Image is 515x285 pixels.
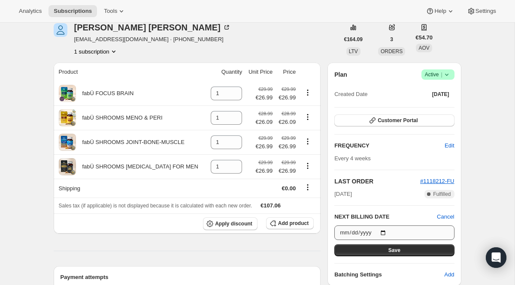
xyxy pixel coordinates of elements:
span: €26.99 [278,142,296,151]
button: 3 [385,33,398,45]
img: product img [59,158,76,175]
div: fabÜ SHROOMS JOINT-BONE-MUSCLE [76,138,185,147]
div: Open Intercom Messenger [486,247,506,268]
img: product img [59,134,76,151]
span: Help [434,8,446,15]
span: €26.99 [278,167,296,175]
span: Subscriptions [54,8,92,15]
button: Product actions [301,161,315,171]
span: €26.99 [278,93,296,102]
span: €54.70 [415,33,433,42]
button: Product actions [301,137,315,146]
h2: NEXT BILLING DATE [334,213,437,221]
span: €26.09 [256,118,273,126]
span: Fulfilled [433,191,451,198]
span: €26.99 [256,93,273,102]
span: LTV [349,48,358,54]
button: Settings [462,5,501,17]
button: Add product [266,217,314,229]
span: €26.99 [256,142,273,151]
th: Product [54,63,207,81]
div: fabÜ SHROOMS MENO & PERI [76,114,163,122]
span: Active [425,70,451,79]
span: AOV [418,45,429,51]
span: [EMAIL_ADDRESS][DOMAIN_NAME] · [PHONE_NUMBER] [74,35,231,44]
span: Add [444,270,454,279]
small: €29.99 [282,135,296,141]
span: €164.09 [344,36,363,43]
span: | [441,71,442,78]
small: €29.99 [258,87,273,92]
span: Dianne Coyne [54,23,67,37]
button: Help [421,5,460,17]
div: [PERSON_NAME] [PERSON_NAME] [74,23,231,32]
span: Settings [476,8,496,15]
button: Add [439,268,459,282]
span: [DATE] [334,190,352,198]
button: Analytics [14,5,47,17]
small: €29.99 [282,160,296,165]
button: Cancel [437,213,454,221]
button: Product actions [301,88,315,97]
div: fabÜ SHROOMS [MEDICAL_DATA] FOR MEN [76,162,198,171]
button: Tools [99,5,131,17]
span: Created Date [334,90,367,99]
span: Add product [278,220,309,227]
span: Every 4 weeks [334,155,371,162]
span: Save [388,247,400,254]
span: Apply discount [215,220,252,227]
small: €29.99 [258,160,273,165]
button: €164.09 [339,33,368,45]
img: product img [59,109,76,126]
span: €26.99 [256,167,273,175]
span: €26.09 [278,118,296,126]
span: Analytics [19,8,42,15]
small: €28.99 [282,111,296,116]
h2: FREQUENCY [334,141,445,150]
h2: LAST ORDER [334,177,420,186]
button: Save [334,244,454,256]
span: Edit [445,141,454,150]
img: product img [59,85,76,102]
small: €29.99 [258,135,273,141]
span: 3 [390,36,393,43]
h6: Batching Settings [334,270,444,279]
th: Shipping [54,179,207,198]
h2: Plan [334,70,347,79]
span: Customer Portal [378,117,418,124]
th: Quantity [207,63,245,81]
a: #1118212-FU [420,178,454,184]
button: Shipping actions [301,183,315,192]
button: Edit [439,139,459,153]
div: fabÜ FOCUS BRAIN [76,89,134,98]
small: €29.99 [282,87,296,92]
span: Tools [104,8,117,15]
span: Sales tax (if applicable) is not displayed because it is calculated with each new order. [59,203,252,209]
button: [DATE] [427,88,454,100]
button: Customer Portal [334,114,454,126]
button: Product actions [301,112,315,122]
button: Product actions [74,47,118,56]
small: €28.99 [258,111,273,116]
button: #1118212-FU [420,177,454,186]
th: Unit Price [245,63,275,81]
span: ORDERS [381,48,403,54]
span: €107.06 [261,202,281,209]
span: €0.00 [282,185,296,192]
button: Subscriptions [48,5,97,17]
h2: Payment attempts [61,273,314,282]
button: Apply discount [203,217,257,230]
span: [DATE] [432,91,449,98]
th: Price [275,63,298,81]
